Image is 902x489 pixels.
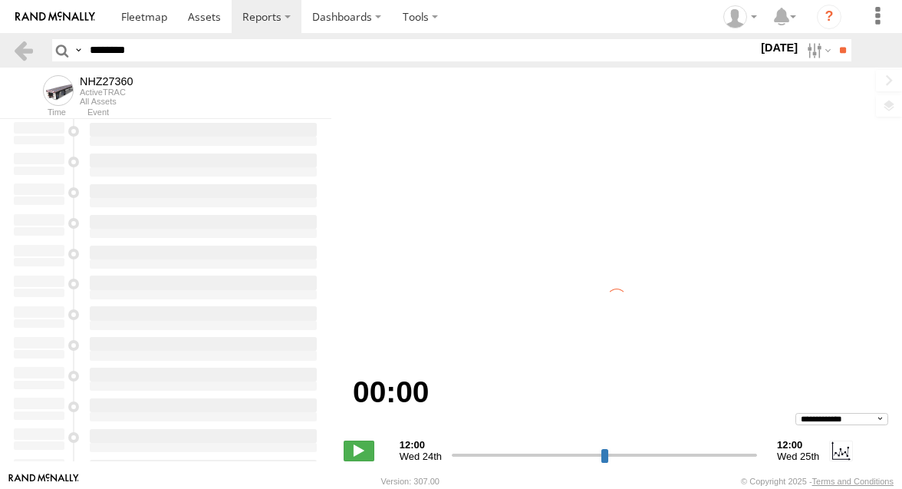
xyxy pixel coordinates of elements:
[80,97,133,106] div: All Assets
[12,39,35,61] a: Back to previous Page
[758,39,801,56] label: [DATE]
[777,439,819,451] strong: 12:00
[381,477,439,486] div: Version: 307.00
[817,5,841,29] i: ?
[80,75,133,88] div: NHZ27360 - View Asset History
[718,5,762,28] div: Zulema McIntosch
[741,477,894,486] div: © Copyright 2025 -
[777,451,819,462] span: Wed 25th
[15,12,95,22] img: rand-logo.svg
[400,451,442,462] span: Wed 24th
[812,477,894,486] a: Terms and Conditions
[400,439,442,451] strong: 12:00
[72,39,84,61] label: Search Query
[801,39,834,61] label: Search Filter Options
[344,441,374,461] label: Play/Stop
[87,109,331,117] div: Event
[12,109,66,117] div: Time
[8,474,79,489] a: Visit our Website
[80,88,133,97] div: ActiveTRAC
